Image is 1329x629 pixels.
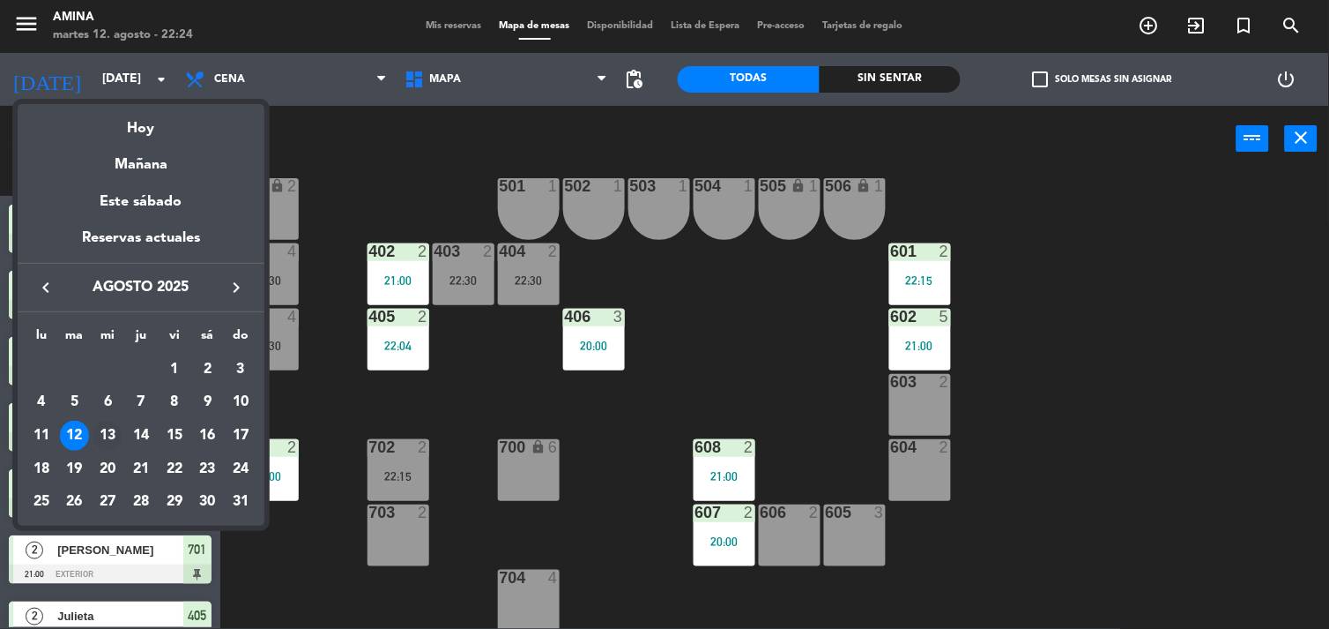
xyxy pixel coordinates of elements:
div: 10 [226,387,256,417]
div: 20 [93,454,123,484]
td: 29 de agosto de 2025 [158,485,191,519]
div: 7 [126,387,156,417]
td: 18 de agosto de 2025 [25,453,58,486]
td: 19 de agosto de 2025 [58,453,92,486]
th: domingo [224,326,257,353]
div: 28 [126,487,156,517]
div: 1 [160,355,189,385]
div: 16 [192,421,222,451]
td: 22 de agosto de 2025 [158,453,191,486]
div: 29 [160,487,189,517]
button: keyboard_arrow_left [30,276,62,299]
div: 31 [226,487,256,517]
div: 17 [226,421,256,451]
div: Hoy [18,104,264,140]
div: 3 [226,355,256,385]
div: 9 [192,387,222,417]
div: 2 [192,355,222,385]
div: 8 [160,387,189,417]
th: sábado [191,326,225,353]
div: Reservas actuales [18,227,264,263]
div: 13 [93,421,123,451]
td: 24 de agosto de 2025 [224,453,257,486]
td: 12 de agosto de 2025 [58,419,92,453]
td: 11 de agosto de 2025 [25,419,58,453]
td: 13 de agosto de 2025 [91,419,124,453]
td: 10 de agosto de 2025 [224,386,257,419]
td: AGO. [25,353,158,386]
th: martes [58,326,92,353]
div: 23 [192,454,222,484]
div: 19 [60,454,90,484]
td: 14 de agosto de 2025 [124,419,158,453]
div: 24 [226,454,256,484]
td: 7 de agosto de 2025 [124,386,158,419]
td: 1 de agosto de 2025 [158,353,191,386]
div: 4 [26,387,56,417]
td: 20 de agosto de 2025 [91,453,124,486]
div: 12 [60,421,90,451]
div: 6 [93,387,123,417]
th: lunes [25,326,58,353]
td: 3 de agosto de 2025 [224,353,257,386]
div: Mañana [18,140,264,176]
td: 27 de agosto de 2025 [91,485,124,519]
td: 5 de agosto de 2025 [58,386,92,419]
td: 9 de agosto de 2025 [191,386,225,419]
div: 14 [126,421,156,451]
div: 30 [192,487,222,517]
div: 5 [60,387,90,417]
th: miércoles [91,326,124,353]
div: 21 [126,454,156,484]
td: 17 de agosto de 2025 [224,419,257,453]
div: 22 [160,454,189,484]
div: 27 [93,487,123,517]
div: 18 [26,454,56,484]
td: 31 de agosto de 2025 [224,485,257,519]
div: 15 [160,421,189,451]
td: 15 de agosto de 2025 [158,419,191,453]
div: 25 [26,487,56,517]
th: viernes [158,326,191,353]
div: 11 [26,421,56,451]
td: 26 de agosto de 2025 [58,485,92,519]
div: 26 [60,487,90,517]
td: 30 de agosto de 2025 [191,485,225,519]
span: agosto 2025 [62,276,220,299]
td: 21 de agosto de 2025 [124,453,158,486]
td: 4 de agosto de 2025 [25,386,58,419]
td: 8 de agosto de 2025 [158,386,191,419]
td: 28 de agosto de 2025 [124,485,158,519]
td: 25 de agosto de 2025 [25,485,58,519]
div: Este sábado [18,177,264,227]
th: jueves [124,326,158,353]
td: 16 de agosto de 2025 [191,419,225,453]
td: 6 de agosto de 2025 [91,386,124,419]
td: 23 de agosto de 2025 [191,453,225,486]
i: keyboard_arrow_right [226,277,247,298]
td: 2 de agosto de 2025 [191,353,225,386]
button: keyboard_arrow_right [220,276,252,299]
i: keyboard_arrow_left [35,277,56,298]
